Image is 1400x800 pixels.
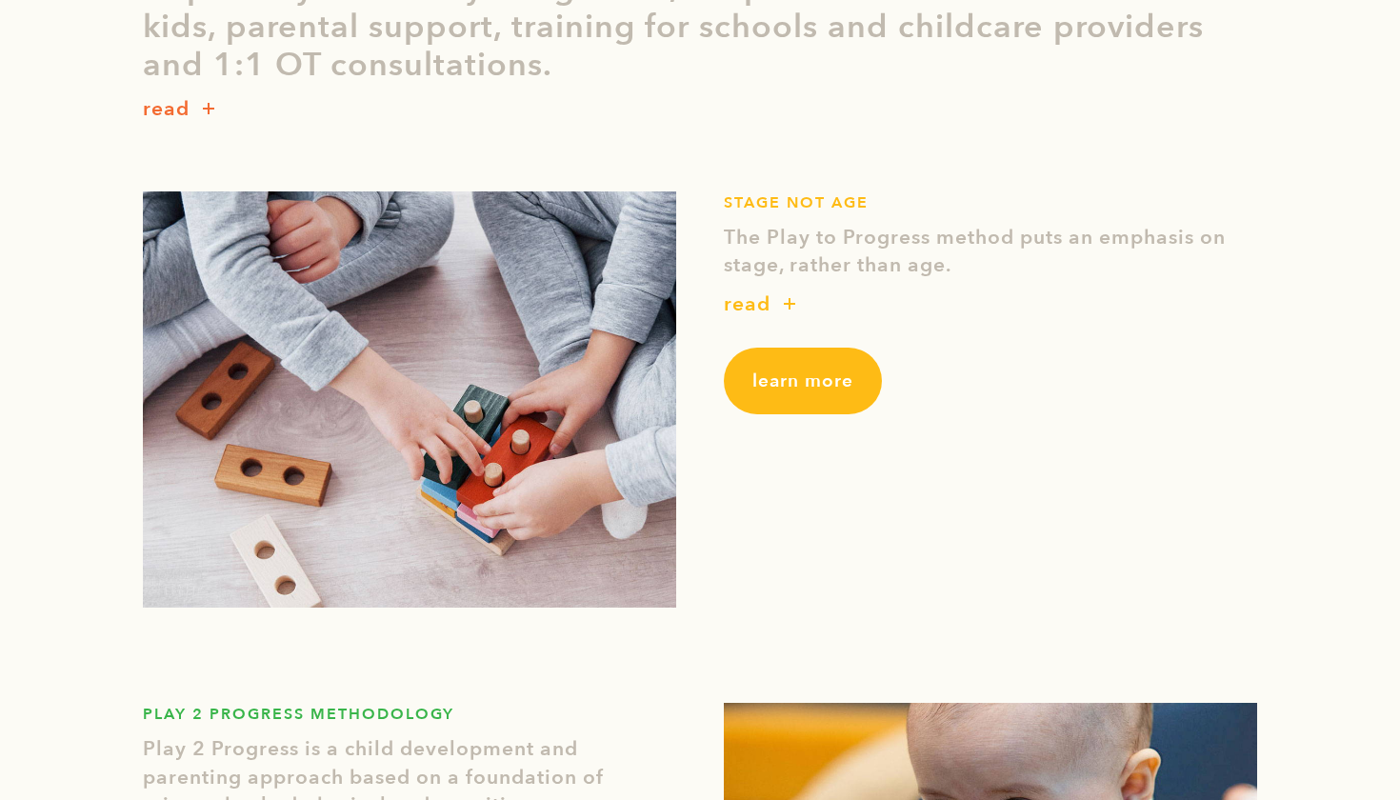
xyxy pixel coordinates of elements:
[724,290,770,320] p: read
[724,348,882,414] a: learn more
[724,191,1257,214] h1: STAGE NOT AGE
[143,703,676,726] h1: PLAY 2 PROGRESS METHODOLOGY
[752,369,853,393] span: learn more
[143,94,190,125] p: read
[724,224,1257,280] p: The Play to Progress method puts an emphasis on stage, rather than age.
